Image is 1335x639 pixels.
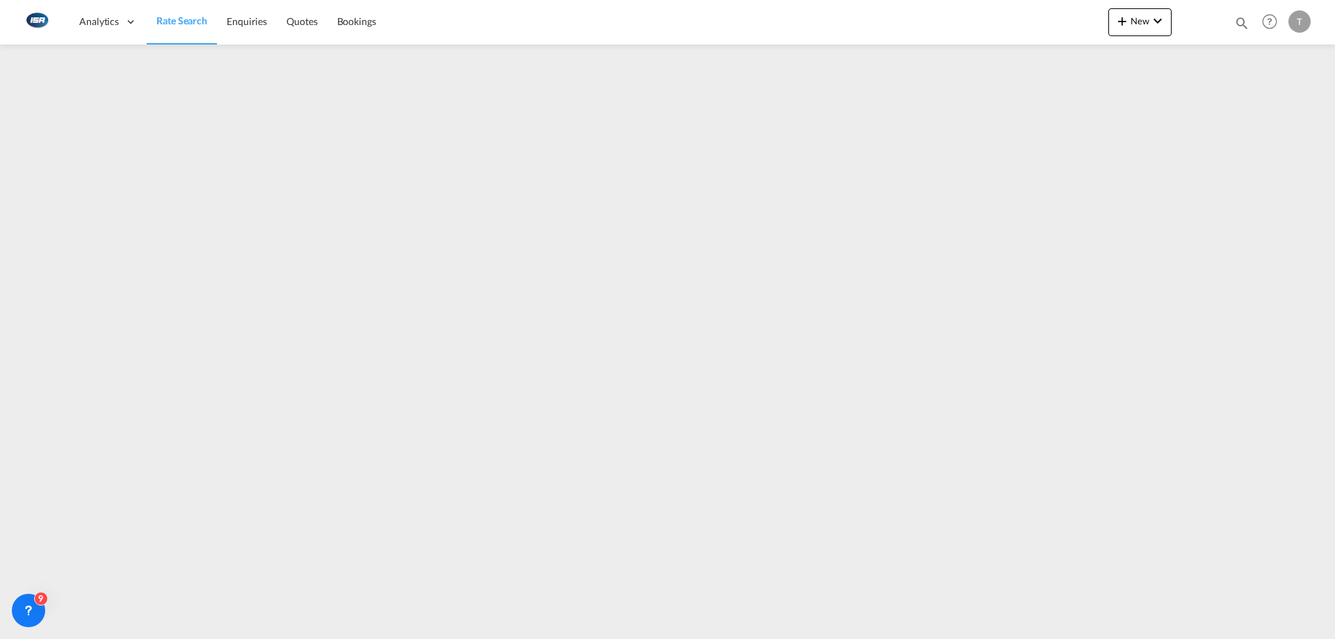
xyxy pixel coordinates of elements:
[21,6,52,38] img: 1aa151c0c08011ec8d6f413816f9a227.png
[79,15,119,29] span: Analytics
[1149,13,1166,29] md-icon: icon-chevron-down
[1234,15,1249,36] div: icon-magnify
[286,15,317,27] span: Quotes
[1258,10,1288,35] div: Help
[1288,10,1311,33] div: T
[1234,15,1249,31] md-icon: icon-magnify
[1114,15,1166,26] span: New
[156,15,207,26] span: Rate Search
[227,15,267,27] span: Enquiries
[1108,8,1172,36] button: icon-plus 400-fgNewicon-chevron-down
[337,15,376,27] span: Bookings
[1258,10,1281,33] span: Help
[1114,13,1131,29] md-icon: icon-plus 400-fg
